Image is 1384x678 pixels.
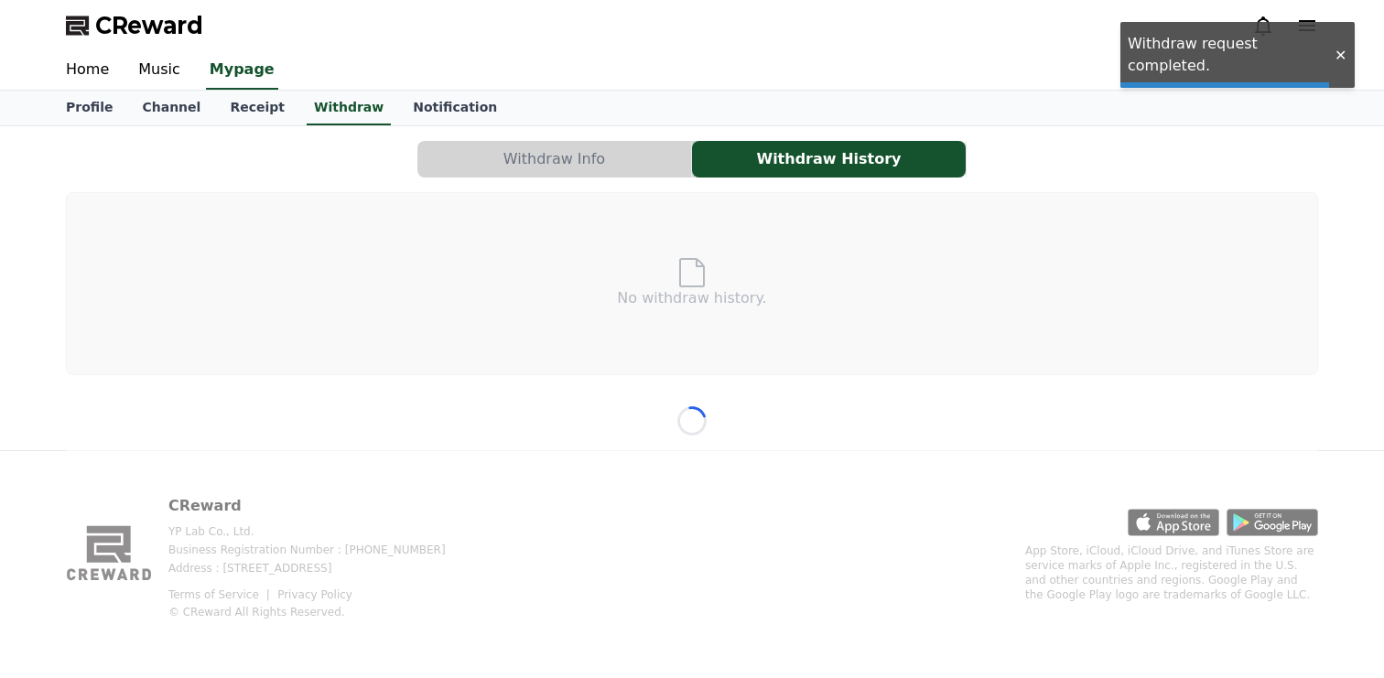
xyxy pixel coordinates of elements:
a: Withdraw History [692,141,967,178]
a: Notification [398,91,512,125]
button: Withdraw History [692,141,966,178]
a: Music [124,51,195,90]
a: CReward [66,11,203,40]
a: Mypage [206,51,278,90]
a: Withdraw Info [417,141,692,178]
a: Receipt [215,91,299,125]
a: Withdraw [307,91,391,125]
a: Profile [51,91,127,125]
a: Channel [127,91,215,125]
span: CReward [95,11,203,40]
a: Home [51,51,124,90]
button: Withdraw Info [417,141,691,178]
